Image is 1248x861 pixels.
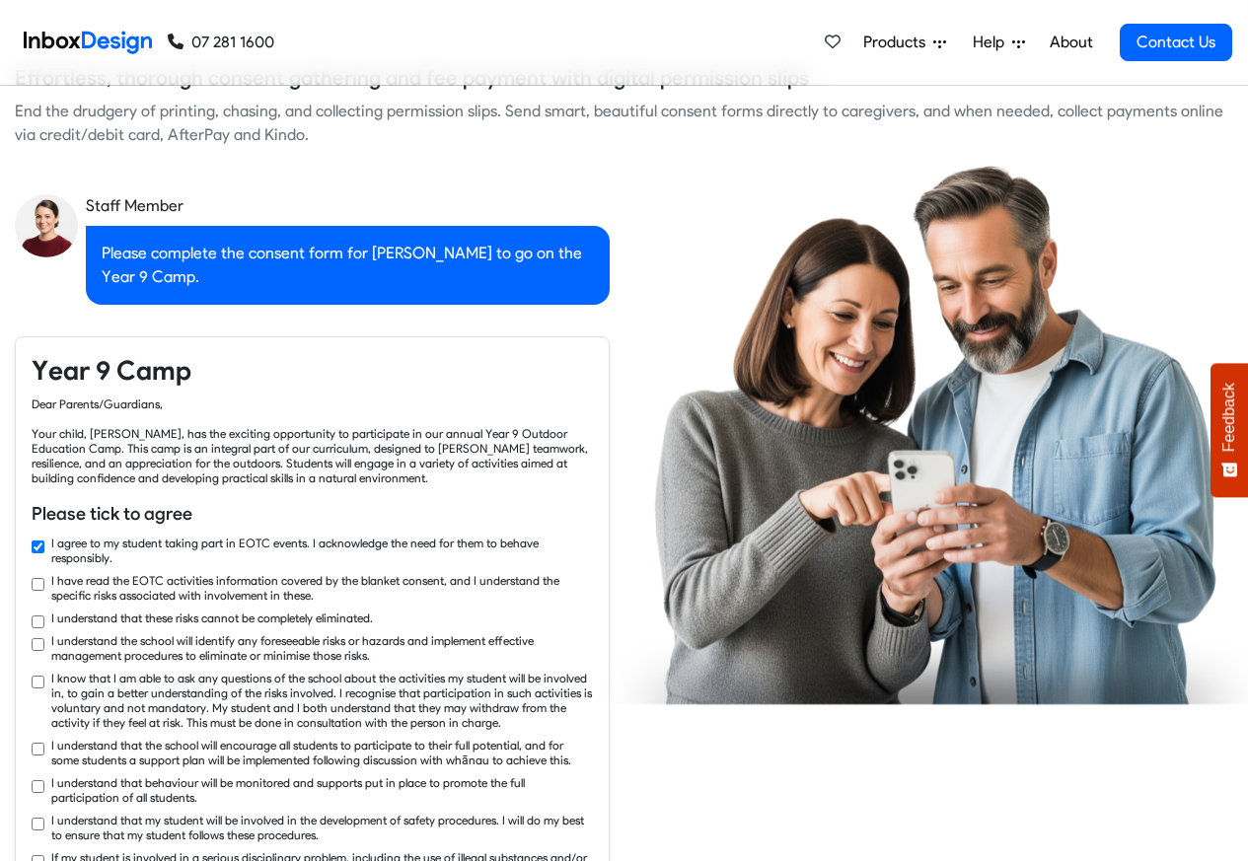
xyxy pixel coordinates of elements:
label: I have read the EOTC activities information covered by the blanket consent, and I understand the ... [51,573,593,603]
label: I understand that the school will encourage all students to participate to their full potential, ... [51,738,593,767]
a: About [1044,23,1098,62]
a: Help [965,23,1033,62]
img: staff_avatar.png [15,194,78,257]
label: I understand that these risks cannot be completely eliminated. [51,610,373,625]
h4: Year 9 Camp [32,353,593,389]
a: 07 281 1600 [168,31,274,54]
label: I understand the school will identify any foreseeable risks or hazards and implement effective ma... [51,633,593,663]
div: Staff Member [86,194,610,218]
span: Help [973,31,1012,54]
h6: Please tick to agree [32,501,593,527]
div: End the drudgery of printing, chasing, and collecting permission slips. Send smart, beautiful con... [15,100,1233,147]
label: I understand that behaviour will be monitored and supports put in place to promote the full parti... [51,775,593,805]
label: I agree to my student taking part in EOTC events. I acknowledge the need for them to behave respo... [51,536,593,565]
div: Dear Parents/Guardians, Your child, [PERSON_NAME], has the exciting opportunity to participate in... [32,396,593,485]
div: Please complete the consent form for [PERSON_NAME] to go on the Year 9 Camp. [86,226,610,305]
label: I understand that my student will be involved in the development of safety procedures. I will do ... [51,813,593,842]
a: Products [855,23,954,62]
button: Feedback - Show survey [1211,363,1248,497]
span: Feedback [1220,383,1238,452]
span: Products [863,31,933,54]
label: I know that I am able to ask any questions of the school about the activities my student will be ... [51,671,593,730]
a: Contact Us [1120,24,1232,61]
